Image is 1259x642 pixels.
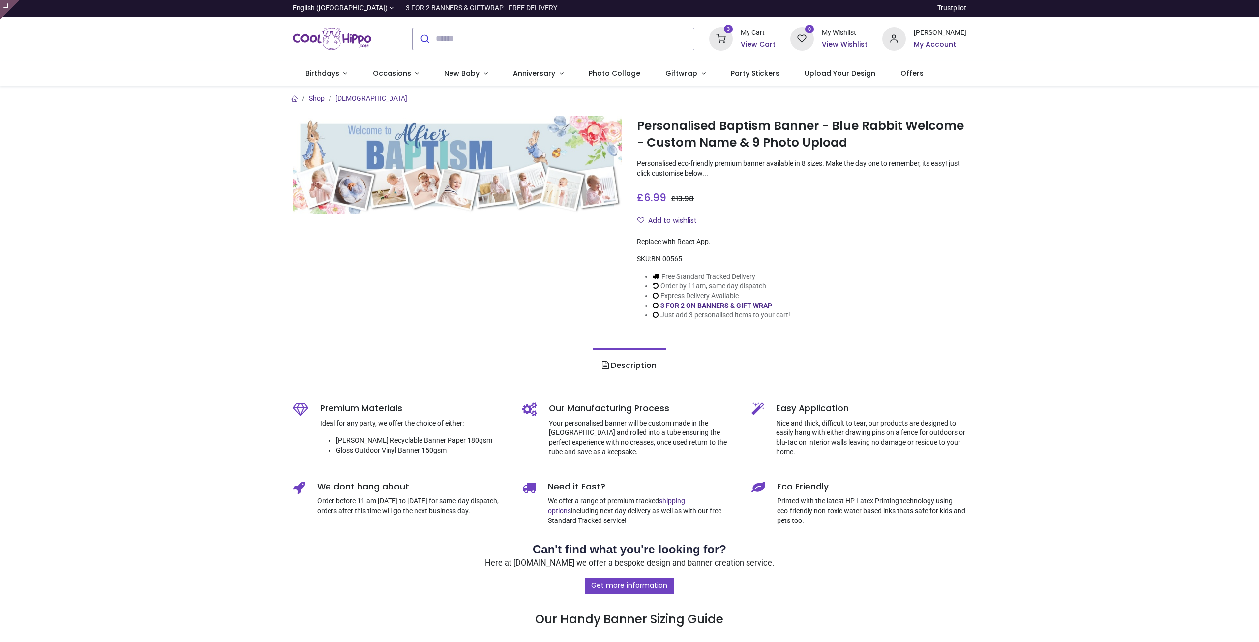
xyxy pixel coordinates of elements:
[593,348,666,383] a: Description
[676,194,694,204] span: 13.98
[724,25,733,34] sup: 3
[373,68,411,78] span: Occasions
[317,496,508,516] p: Order before 11 am [DATE] to [DATE] for same-day dispatch, orders after this time will go the nex...
[790,34,814,42] a: 0
[585,578,674,594] a: Get more information
[309,94,325,102] a: Shop
[406,3,557,13] div: 3 FOR 2 BANNERS & GIFTWRAP - FREE DELIVERY
[336,436,508,446] li: [PERSON_NAME] Recyclable Banner Paper 180gsm
[776,419,966,457] p: Nice and thick, difficult to tear, our products are designed to easily hang with either drawing p...
[776,402,966,415] h5: Easy Application
[293,577,966,628] h3: Our Handy Banner Sizing Guide
[293,25,371,53] img: Cool Hippo
[777,496,966,525] p: Printed with the latest HP Latex Printing technology using eco-friendly non-toxic water based ink...
[320,402,508,415] h5: Premium Materials
[741,40,776,50] a: View Cart
[637,159,966,178] p: Personalised eco-friendly premium banner available in 8 sizes. Make the day one to remember, its ...
[305,68,339,78] span: Birthdays
[548,496,737,525] p: We offer a range of premium tracked including next day delivery as well as with our free Standard...
[937,3,966,13] a: Trustpilot
[653,291,790,301] li: Express Delivery Available
[513,68,555,78] span: Anniversary
[336,446,508,456] li: Gloss Outdoor Vinyl Banner 150gsm
[293,61,360,87] a: Birthdays
[413,28,436,50] button: Submit
[637,213,705,229] button: Add to wishlistAdd to wishlist
[360,61,432,87] a: Occasions
[432,61,501,87] a: New Baby
[651,255,682,263] span: BN-00565
[317,481,508,493] h5: We dont hang about
[665,68,697,78] span: Giftwrap
[320,419,508,428] p: Ideal for any party, we offer the choice of either:
[335,94,407,102] a: [DEMOGRAPHIC_DATA]
[549,419,737,457] p: Your personalised banner will be custom made in the [GEOGRAPHIC_DATA] and rolled into a tube ensu...
[444,68,480,78] span: New Baby
[900,68,924,78] span: Offers
[671,194,694,204] span: £
[822,40,868,50] a: View Wishlist
[644,190,666,205] span: 6.99
[500,61,576,87] a: Anniversary
[653,61,718,87] a: Giftwrap
[805,25,814,34] sup: 0
[293,25,371,53] a: Logo of Cool Hippo
[637,118,966,152] h1: Personalised Baptism Banner - Blue Rabbit Welcome - Custom Name & 9 Photo Upload
[914,40,966,50] a: My Account
[805,68,875,78] span: Upload Your Design
[293,558,966,569] p: Here at [DOMAIN_NAME] we offer a bespoke design and banner creation service.
[731,68,779,78] span: Party Stickers
[293,116,622,214] img: Personalised Baptism Banner - Blue Rabbit Welcome - Custom Name & 9 Photo Upload
[660,302,772,309] a: 3 FOR 2 ON BANNERS & GIFT WRAP
[293,3,394,13] a: English ([GEOGRAPHIC_DATA])
[549,402,737,415] h5: Our Manufacturing Process
[637,190,666,205] span: £
[293,541,966,558] h2: Can't find what you're looking for?
[822,28,868,38] div: My Wishlist
[741,28,776,38] div: My Cart
[914,28,966,38] div: [PERSON_NAME]
[777,481,966,493] h5: Eco Friendly
[589,68,640,78] span: Photo Collage
[637,217,644,224] i: Add to wishlist
[637,237,966,247] div: Replace with React App.
[653,310,790,320] li: Just add 3 personalised items to your cart!
[653,272,790,282] li: Free Standard Tracked Delivery
[653,281,790,291] li: Order by 11am, same day dispatch
[548,481,737,493] h5: Need it Fast?
[637,254,966,264] div: SKU:
[709,34,733,42] a: 3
